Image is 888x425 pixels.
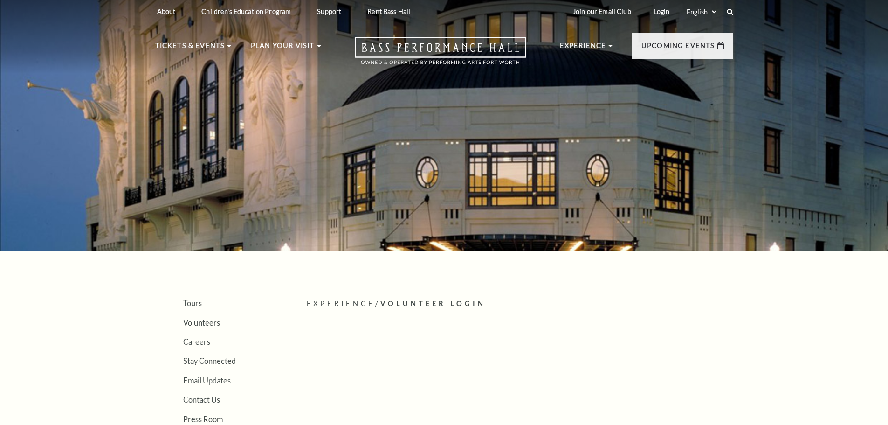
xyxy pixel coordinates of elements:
[641,40,715,57] p: Upcoming Events
[560,40,606,57] p: Experience
[307,298,733,310] p: /
[317,7,341,15] p: Support
[367,7,410,15] p: Rent Bass Hall
[183,356,236,365] a: Stay Connected
[307,300,376,307] span: Experience
[183,318,220,327] a: Volunteers
[201,7,291,15] p: Children's Education Program
[183,337,210,346] a: Careers
[251,40,315,57] p: Plan Your Visit
[183,395,220,404] a: Contact Us
[380,300,486,307] span: Volunteer Login
[183,415,223,424] a: Press Room
[183,376,231,385] a: Email Updates
[157,7,176,15] p: About
[685,7,718,16] select: Select:
[155,40,225,57] p: Tickets & Events
[183,299,202,307] a: Tours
